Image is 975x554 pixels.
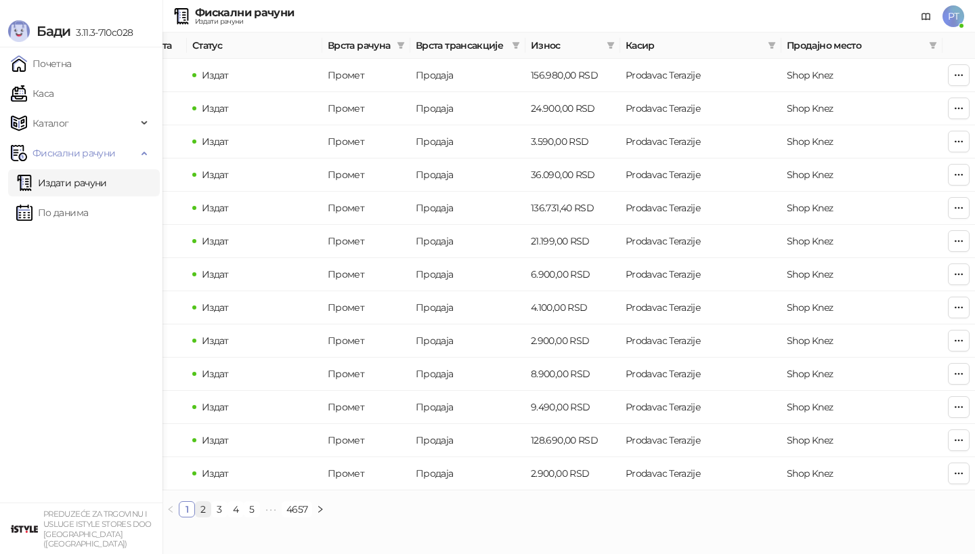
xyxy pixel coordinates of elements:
[781,92,942,125] td: Shop Knez
[525,258,620,291] td: 6.900,00 RSD
[202,135,229,148] span: Издат
[282,501,312,517] li: 4657
[525,59,620,92] td: 156.980,00 RSD
[620,225,781,258] td: Prodavac Terazije
[410,291,525,324] td: Продаја
[202,268,229,280] span: Издат
[525,92,620,125] td: 24.900,00 RSD
[781,125,942,158] td: Shop Knez
[16,169,107,196] a: Издати рачуни
[202,434,229,446] span: Издат
[781,291,942,324] td: Shop Knez
[512,41,520,49] span: filter
[211,501,227,517] li: 3
[394,35,408,56] span: filter
[322,457,410,490] td: Промет
[525,457,620,490] td: 2.900,00 RSD
[212,502,227,517] a: 3
[37,23,70,39] span: Бади
[781,457,942,490] td: Shop Knez
[322,92,410,125] td: Промет
[781,258,942,291] td: Shop Knez
[626,38,762,53] span: Касир
[620,33,781,59] th: Касир
[525,225,620,258] td: 21.199,00 RSD
[781,158,942,192] td: Shop Knez
[244,502,259,517] a: 5
[322,192,410,225] td: Промет
[202,368,229,380] span: Издат
[202,169,229,181] span: Издат
[781,424,942,457] td: Shop Knez
[410,258,525,291] td: Продаја
[509,35,523,56] span: filter
[525,391,620,424] td: 9.490,00 RSD
[179,502,194,517] a: 1
[607,41,615,49] span: filter
[620,457,781,490] td: Prodavac Terazije
[397,41,405,49] span: filter
[765,35,779,56] span: filter
[179,501,195,517] li: 1
[929,41,937,49] span: filter
[620,424,781,457] td: Prodavac Terazije
[525,125,620,158] td: 3.590,00 RSD
[228,502,243,517] a: 4
[8,20,30,42] img: Logo
[195,18,294,25] div: Издати рачуни
[162,501,179,517] button: left
[70,26,133,39] span: 3.11.3-710c028
[410,125,525,158] td: Продаја
[16,199,88,226] a: По данима
[781,59,942,92] td: Shop Knez
[11,50,72,77] a: Почетна
[620,258,781,291] td: Prodavac Terazije
[202,301,229,314] span: Издат
[620,358,781,391] td: Prodavac Terazije
[410,391,525,424] td: Продаја
[781,391,942,424] td: Shop Knez
[32,110,69,137] span: Каталог
[410,457,525,490] td: Продаја
[781,225,942,258] td: Shop Knez
[410,324,525,358] td: Продаја
[11,80,53,107] a: Каса
[781,358,942,391] td: Shop Knez
[322,324,410,358] td: Промет
[260,501,282,517] span: •••
[620,158,781,192] td: Prodavac Terazije
[410,92,525,125] td: Продаја
[322,33,410,59] th: Врста рачуна
[167,505,175,513] span: left
[227,501,244,517] li: 4
[525,192,620,225] td: 136.731,40 RSD
[202,401,229,413] span: Издат
[312,501,328,517] li: Следећа страна
[410,225,525,258] td: Продаја
[926,35,940,56] span: filter
[620,391,781,424] td: Prodavac Terazije
[620,324,781,358] td: Prodavac Terazije
[312,501,328,517] button: right
[328,38,391,53] span: Врста рачуна
[410,158,525,192] td: Продаја
[187,33,322,59] th: Статус
[620,192,781,225] td: Prodavac Terazije
[416,38,506,53] span: Врста трансакције
[410,59,525,92] td: Продаја
[322,391,410,424] td: Промет
[202,202,229,214] span: Издат
[260,501,282,517] li: Следећих 5 Страна
[410,424,525,457] td: Продаја
[162,501,179,517] li: Претходна страна
[322,258,410,291] td: Промет
[195,7,294,18] div: Фискални рачуни
[410,358,525,391] td: Продаја
[11,515,38,542] img: 64x64-companyLogo-77b92cf4-9946-4f36-9751-bf7bb5fd2c7d.png
[322,158,410,192] td: Промет
[322,424,410,457] td: Промет
[202,102,229,114] span: Издат
[525,358,620,391] td: 8.900,00 RSD
[244,501,260,517] li: 5
[781,192,942,225] td: Shop Knez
